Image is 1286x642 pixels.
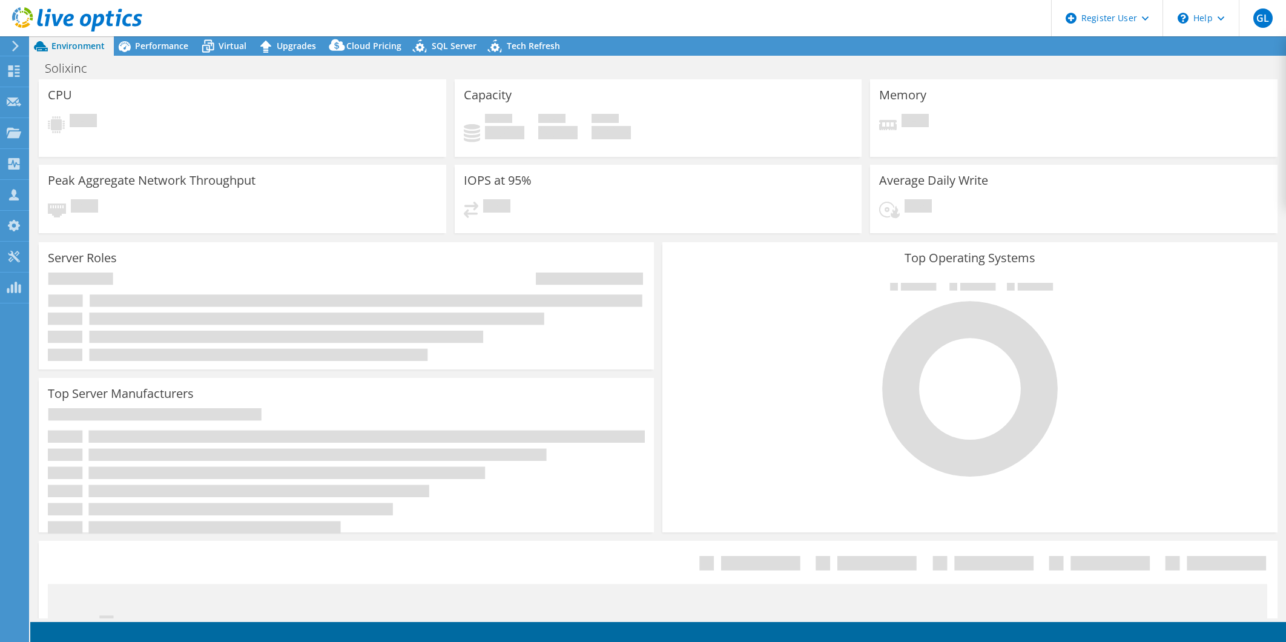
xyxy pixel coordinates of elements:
h3: Server Roles [48,251,117,265]
h3: Peak Aggregate Network Throughput [48,174,256,187]
span: Tech Refresh [507,40,560,51]
span: Cloud Pricing [346,40,401,51]
span: Used [485,114,512,126]
span: Pending [483,199,510,216]
h4: 0 GiB [592,126,631,139]
span: Environment [51,40,105,51]
span: SQL Server [432,40,476,51]
span: Upgrades [277,40,316,51]
h3: Top Server Manufacturers [48,387,194,400]
h1: Solixinc [39,62,106,75]
span: Pending [70,114,97,130]
span: GL [1253,8,1273,28]
h3: Capacity [464,88,512,102]
span: Free [538,114,566,126]
span: Pending [902,114,929,130]
span: Pending [71,199,98,216]
h3: Average Daily Write [879,174,988,187]
h3: Memory [879,88,926,102]
span: Performance [135,40,188,51]
svg: \n [1178,13,1189,24]
span: Total [592,114,619,126]
span: Virtual [219,40,246,51]
span: Pending [905,199,932,216]
h3: IOPS at 95% [464,174,532,187]
h4: 0 GiB [538,126,578,139]
h3: Top Operating Systems [671,251,1268,265]
h3: CPU [48,88,72,102]
h4: 0 GiB [485,126,524,139]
